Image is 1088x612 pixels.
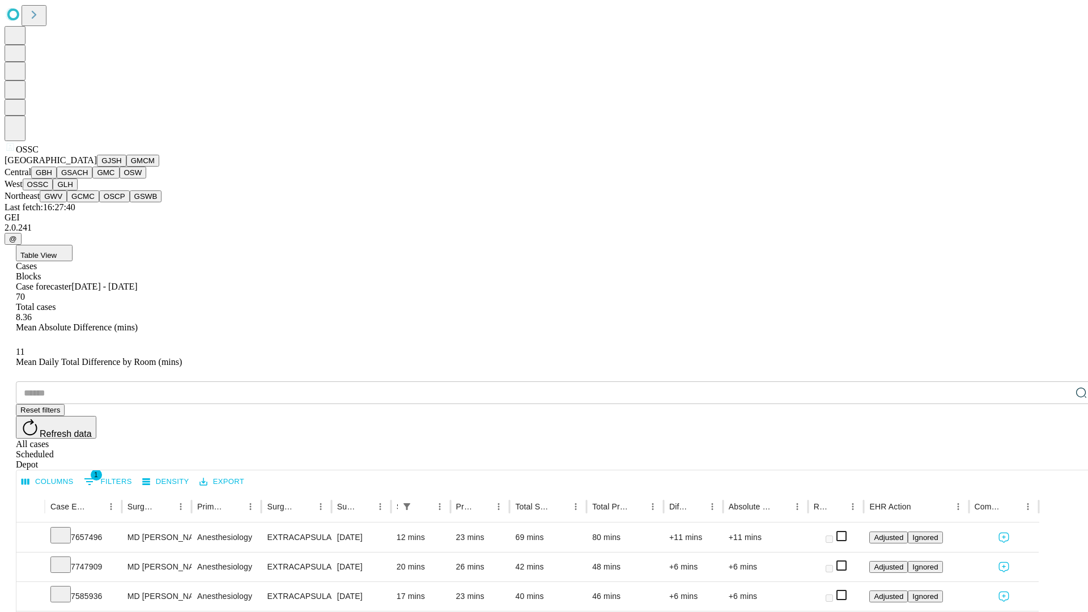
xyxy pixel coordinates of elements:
div: Case Epic Id [50,502,86,511]
div: [DATE] [337,552,385,581]
button: Expand [22,587,39,607]
button: OSCP [99,190,130,202]
div: Scheduled In Room Duration [397,502,398,511]
button: Export [197,473,247,491]
span: 11 [16,347,24,356]
span: Northeast [5,191,40,201]
div: [DATE] [337,582,385,611]
button: GSWB [130,190,162,202]
button: Menu [645,499,661,515]
span: Ignored [912,592,938,601]
div: Predicted In Room Duration [456,502,474,511]
button: Adjusted [869,590,908,602]
button: Sort [227,499,243,515]
div: MD [PERSON_NAME] [PERSON_NAME] Md [127,582,186,611]
button: Reset filters [16,404,65,416]
div: EXTRACAPSULAR CATARACT REMOVAL WITH [MEDICAL_DATA] [267,523,325,552]
div: EXTRACAPSULAR CATARACT REMOVAL WITH [MEDICAL_DATA] [267,582,325,611]
button: GSACH [57,167,92,178]
div: MD [PERSON_NAME] [PERSON_NAME] Md [127,523,186,552]
span: Adjusted [874,592,903,601]
div: 20 mins [397,552,445,581]
button: Menu [103,499,119,515]
button: Menu [372,499,388,515]
button: Adjusted [869,561,908,573]
div: Total Predicted Duration [592,502,628,511]
div: 17 mins [397,582,445,611]
button: GMC [92,167,119,178]
button: Menu [243,499,258,515]
span: Adjusted [874,563,903,571]
div: EHR Action [869,502,911,511]
div: 80 mins [592,523,658,552]
div: 69 mins [515,523,581,552]
button: Menu [432,499,448,515]
span: 1 [91,469,102,481]
button: Sort [297,499,313,515]
span: Reset filters [20,406,60,414]
button: Expand [22,558,39,577]
button: Menu [950,499,966,515]
span: West [5,179,23,189]
button: OSW [120,167,147,178]
div: 2.0.241 [5,223,1083,233]
button: Show filters [81,473,135,491]
span: Table View [20,251,57,260]
button: Refresh data [16,416,96,439]
button: Menu [568,499,584,515]
span: OSSC [16,144,39,154]
button: Sort [773,499,789,515]
span: 8.36 [16,312,32,322]
button: Select columns [19,473,76,491]
button: Expand [22,528,39,548]
div: Anesthesiology [197,582,256,611]
span: Ignored [912,533,938,542]
button: Sort [157,499,173,515]
div: GEI [5,212,1083,223]
div: Surgery Name [267,502,295,511]
div: 42 mins [515,552,581,581]
span: Case forecaster [16,282,71,291]
button: Menu [491,499,507,515]
div: 23 mins [456,523,504,552]
button: Ignored [908,561,942,573]
div: EXTRACAPSULAR CATARACT REMOVAL WITH [MEDICAL_DATA] [267,552,325,581]
div: Absolute Difference [729,502,772,511]
div: +6 mins [729,582,802,611]
button: GBH [31,167,57,178]
button: Sort [87,499,103,515]
div: Primary Service [197,502,226,511]
button: Adjusted [869,532,908,543]
button: Menu [704,499,720,515]
button: Sort [688,499,704,515]
button: Table View [16,245,73,261]
button: Menu [1020,499,1036,515]
button: Ignored [908,532,942,543]
div: MD [PERSON_NAME] [PERSON_NAME] Md [127,552,186,581]
div: 7585936 [50,582,116,611]
div: Surgery Date [337,502,355,511]
button: Sort [829,499,845,515]
div: 26 mins [456,552,504,581]
div: 7747909 [50,552,116,581]
span: 70 [16,292,25,301]
button: OSSC [23,178,53,190]
button: Density [139,473,192,491]
span: Refresh data [40,429,92,439]
button: GCMC [67,190,99,202]
button: GWV [40,190,67,202]
div: 1 active filter [399,499,415,515]
button: Sort [912,499,928,515]
div: Resolved in EHR [814,502,828,511]
span: [DATE] - [DATE] [71,282,137,291]
div: +6 mins [669,552,717,581]
div: [DATE] [337,523,385,552]
button: Ignored [908,590,942,602]
button: Sort [629,499,645,515]
button: Show filters [399,499,415,515]
button: Sort [552,499,568,515]
div: +6 mins [669,582,717,611]
button: Menu [313,499,329,515]
button: Sort [356,499,372,515]
div: +11 mins [669,523,717,552]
